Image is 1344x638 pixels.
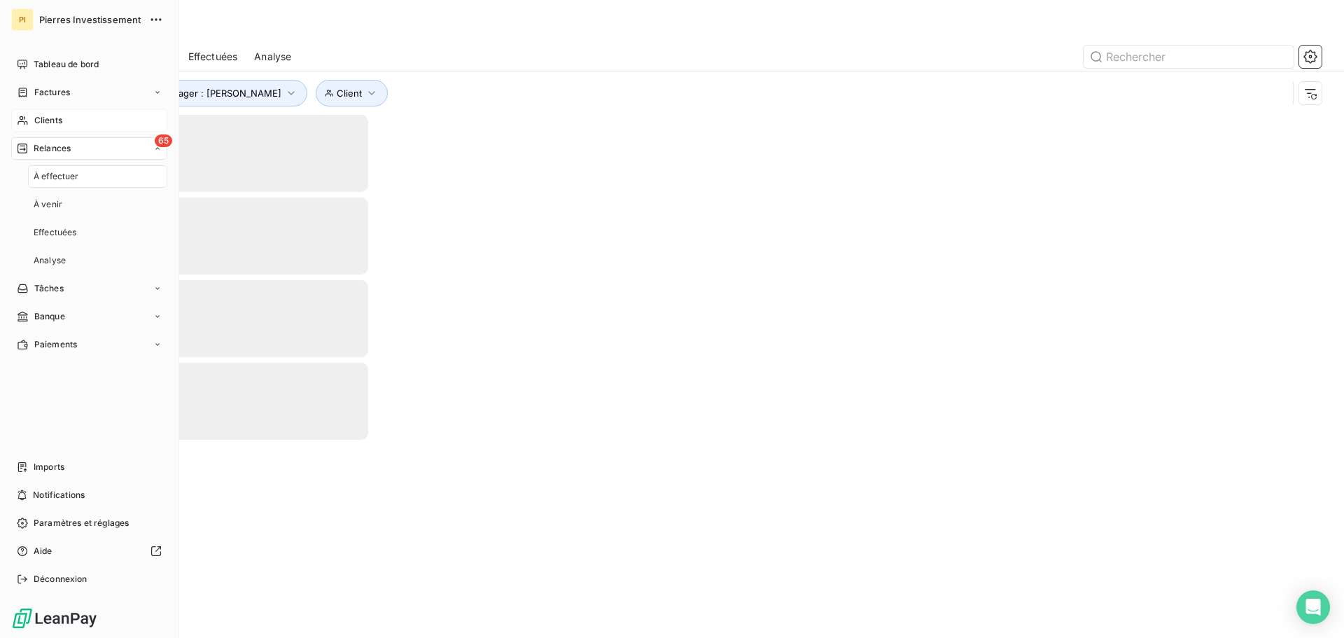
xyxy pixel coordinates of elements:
[33,489,85,501] span: Notifications
[188,50,238,64] span: Effectuées
[34,254,66,267] span: Analyse
[34,86,70,99] span: Factures
[316,80,388,106] button: Client
[34,461,64,473] span: Imports
[34,58,99,71] span: Tableau de bord
[120,88,281,99] span: Property Manager : [PERSON_NAME]
[254,50,291,64] span: Analyse
[1084,46,1294,68] input: Rechercher
[39,14,141,25] span: Pierres Investissement
[34,142,71,155] span: Relances
[1296,590,1330,624] div: Open Intercom Messenger
[34,545,52,557] span: Aide
[34,573,87,585] span: Déconnexion
[34,310,65,323] span: Banque
[11,8,34,31] div: PI
[34,198,62,211] span: À venir
[34,517,129,529] span: Paramètres et réglages
[11,540,167,562] a: Aide
[99,80,307,106] button: Property Manager : [PERSON_NAME]
[34,282,64,295] span: Tâches
[34,338,77,351] span: Paiements
[337,88,362,99] span: Client
[34,226,77,239] span: Effectuées
[34,114,62,127] span: Clients
[34,170,79,183] span: À effectuer
[155,134,172,147] span: 65
[11,607,98,630] img: Logo LeanPay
